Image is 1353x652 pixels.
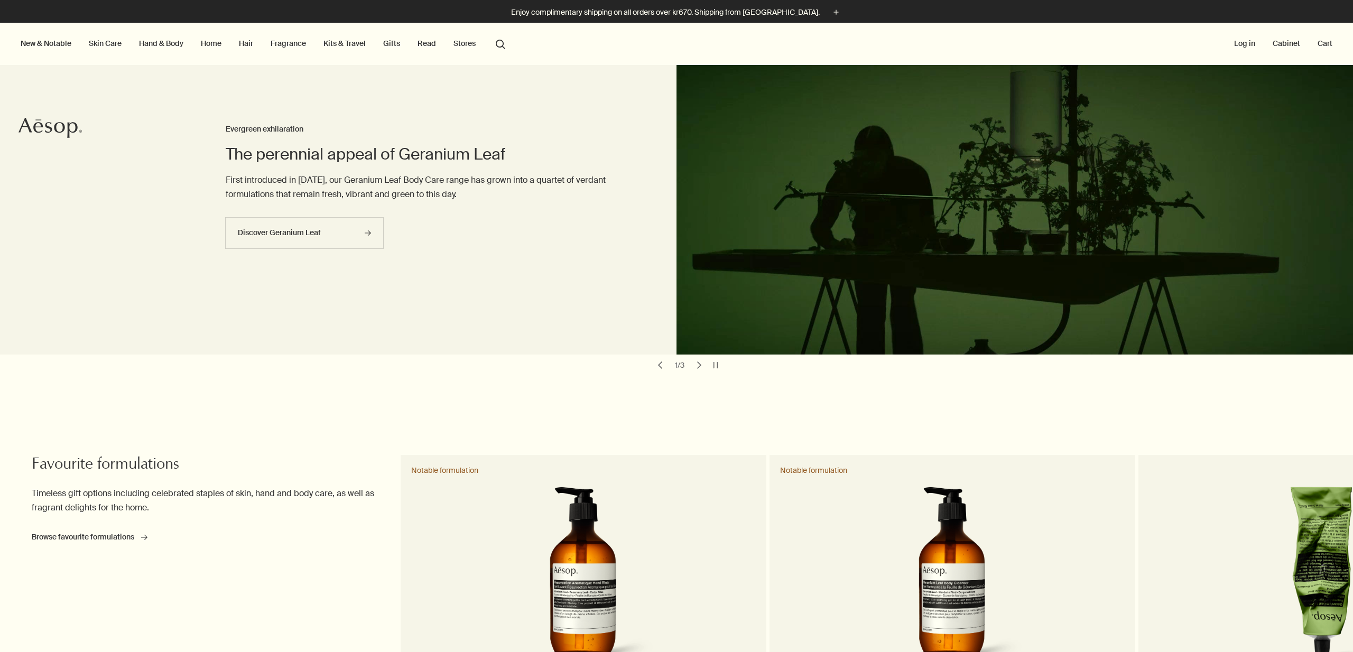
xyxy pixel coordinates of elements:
button: New & Notable [18,36,73,50]
a: Fragrance [268,36,308,50]
div: 1 / 3 [672,360,688,370]
button: Log in [1232,36,1257,50]
nav: supplementary [1232,23,1335,65]
a: Aesop [18,117,82,141]
p: First introduced in [DATE], our Geranium Leaf Body Care range has grown into a quartet of verdant... [226,173,634,201]
button: Enjoy complimentary shipping on all orders over kr670. Shipping from [GEOGRAPHIC_DATA]. [511,6,842,18]
button: Stores [451,36,478,50]
button: pause [708,358,723,372]
h2: The perennial appeal of Geranium Leaf [226,144,634,165]
svg: Aesop [18,117,82,138]
button: Cart [1315,36,1335,50]
button: Open search [491,33,510,53]
a: Home [199,36,224,50]
a: Kits & Travel [321,36,368,50]
a: Read [415,36,438,50]
h2: Favourite formulations [32,455,376,476]
a: Cabinet [1271,36,1302,50]
a: Browse favourite formulations [32,532,147,542]
a: Hand & Body [137,36,186,50]
a: Skin Care [87,36,124,50]
button: previous slide [653,358,668,372]
a: Gifts [381,36,402,50]
h3: Evergreen exhilaration [226,123,634,136]
button: next slide [692,358,707,372]
p: Enjoy complimentary shipping on all orders over kr670. Shipping from [GEOGRAPHIC_DATA]. [511,7,820,18]
nav: primary [18,23,510,65]
a: Discover Geranium Leaf [225,217,384,249]
a: Hair [237,36,255,50]
p: Timeless gift options including celebrated staples of skin, hand and body care, as well as fragra... [32,486,376,515]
